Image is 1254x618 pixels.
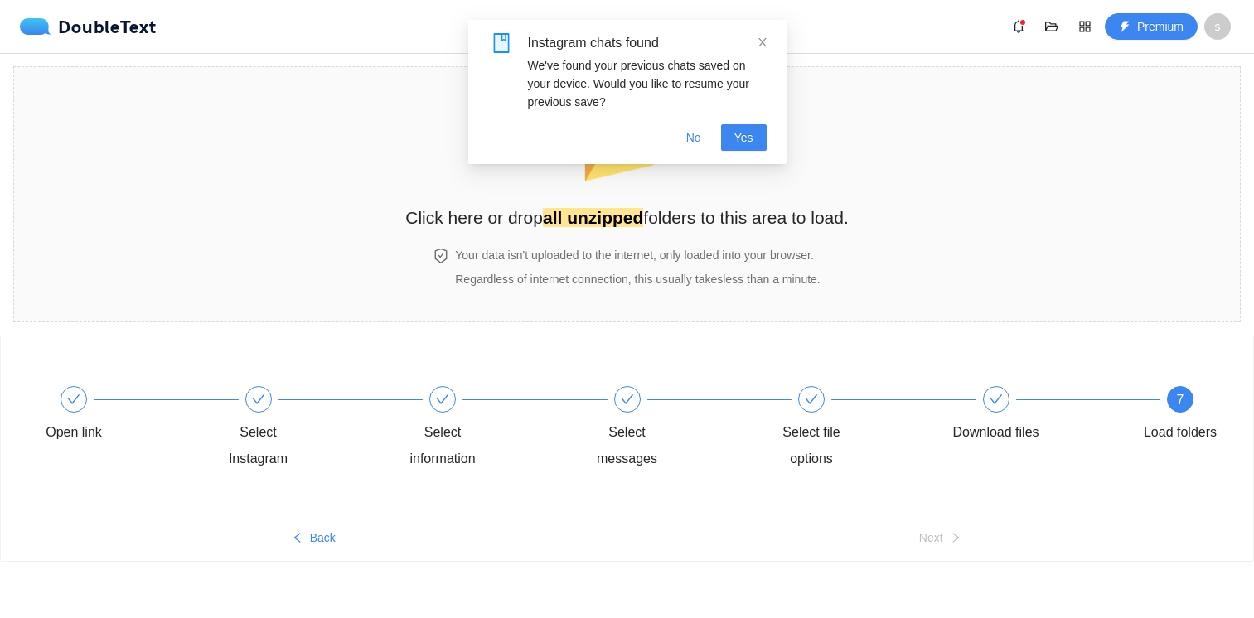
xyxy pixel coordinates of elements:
[952,419,1039,446] div: Download files
[455,273,820,286] span: Regardless of internet connection, this usually takes less than a minute .
[1177,393,1184,407] span: 7
[528,56,767,111] div: We've found your previous chats saved on your device. Would you like to resume your previous save?
[990,393,1003,406] span: check
[395,419,491,472] div: Select information
[1006,20,1031,33] span: bell
[1132,386,1228,446] div: 7Load folders
[252,393,265,406] span: check
[1039,20,1064,33] span: folder-open
[1072,13,1098,40] button: appstore
[621,393,634,406] span: check
[528,33,767,53] div: Instagram chats found
[1215,13,1221,40] span: s
[1144,419,1217,446] div: Load folders
[543,208,643,227] strong: all unzipped
[1137,17,1184,36] span: Premium
[686,128,701,147] span: No
[211,386,395,472] div: Select Instagram
[1072,20,1097,33] span: appstore
[757,36,768,48] span: close
[1105,13,1198,40] button: thunderboltPremium
[455,246,820,264] h4: Your data isn't uploaded to the internet, only loaded into your browser.
[26,386,211,446] div: Open link
[20,18,58,35] img: logo
[395,386,579,472] div: Select information
[211,419,307,472] div: Select Instagram
[292,532,303,545] span: left
[433,249,448,263] span: safety-certificate
[763,419,859,472] div: Select file options
[405,204,849,231] h2: Click here or drop folders to this area to load.
[20,18,157,35] a: logoDoubleText
[948,386,1133,446] div: Download files
[1005,13,1032,40] button: bell
[436,393,449,406] span: check
[805,393,818,406] span: check
[46,419,102,446] div: Open link
[734,128,753,147] span: Yes
[579,386,764,472] div: Select messages
[1119,21,1131,34] span: thunderbolt
[627,524,1254,551] button: Nextright
[310,529,336,547] span: Back
[579,419,675,472] div: Select messages
[763,386,948,472] div: Select file options
[20,18,157,35] div: DoubleText
[721,124,767,151] button: Yes
[67,393,80,406] span: check
[491,33,511,53] span: book
[673,124,714,151] button: No
[1,524,627,551] button: leftBack
[1039,13,1065,40] button: folder-open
